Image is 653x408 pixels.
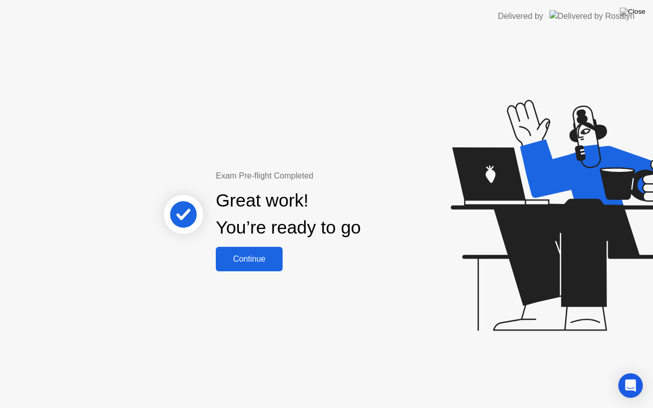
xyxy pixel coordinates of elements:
img: Delivered by Rosalyn [549,10,635,22]
div: Delivered by [498,10,543,22]
img: Close [620,8,645,16]
div: Exam Pre-flight Completed [216,170,426,182]
button: Continue [216,247,283,271]
div: Great work! You’re ready to go [216,187,361,241]
div: Open Intercom Messenger [618,373,643,398]
div: Continue [219,254,280,264]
